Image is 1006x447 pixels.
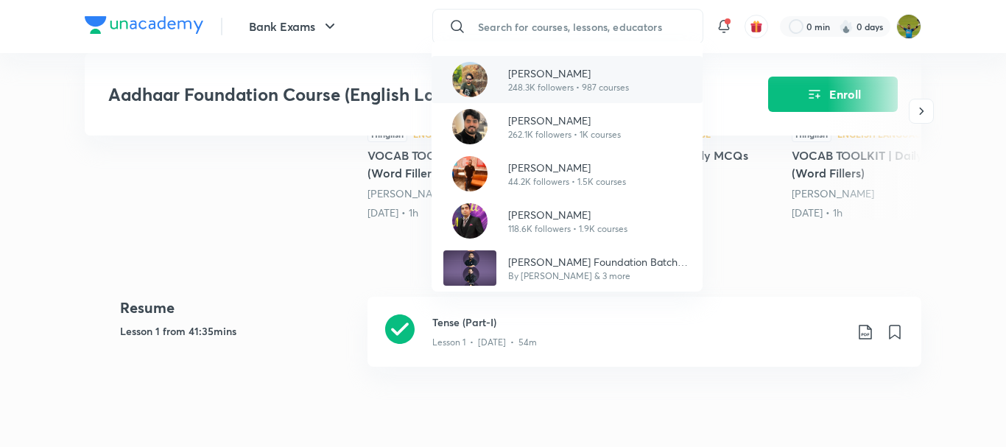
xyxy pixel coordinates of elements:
p: 44.2K followers • 1.5K courses [508,175,626,189]
p: 248.3K followers • 987 courses [508,81,629,94]
a: Avatar[PERSON_NAME]118.6K followers • 1.9K courses [432,197,703,244]
a: Avatar[PERSON_NAME]262.1K followers • 1K courses [432,103,703,150]
img: Avatar [452,203,488,239]
a: Avatar[PERSON_NAME] Foundation Batch for Bank Exams 2025By [PERSON_NAME] & 3 more [432,244,703,292]
p: [PERSON_NAME] [508,160,626,175]
p: By [PERSON_NAME] & 3 more [508,270,691,283]
img: Avatar [443,250,496,286]
p: [PERSON_NAME] [508,113,621,128]
img: Avatar [452,109,488,144]
p: [PERSON_NAME] Foundation Batch for Bank Exams 2025 [508,254,691,270]
p: [PERSON_NAME] [508,207,627,222]
p: 118.6K followers • 1.9K courses [508,222,627,236]
img: Avatar [452,156,488,191]
p: 262.1K followers • 1K courses [508,128,621,141]
a: Avatar[PERSON_NAME]248.3K followers • 987 courses [432,56,703,103]
p: [PERSON_NAME] [508,66,629,81]
a: Avatar[PERSON_NAME]44.2K followers • 1.5K courses [432,150,703,197]
img: Avatar [452,62,488,97]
